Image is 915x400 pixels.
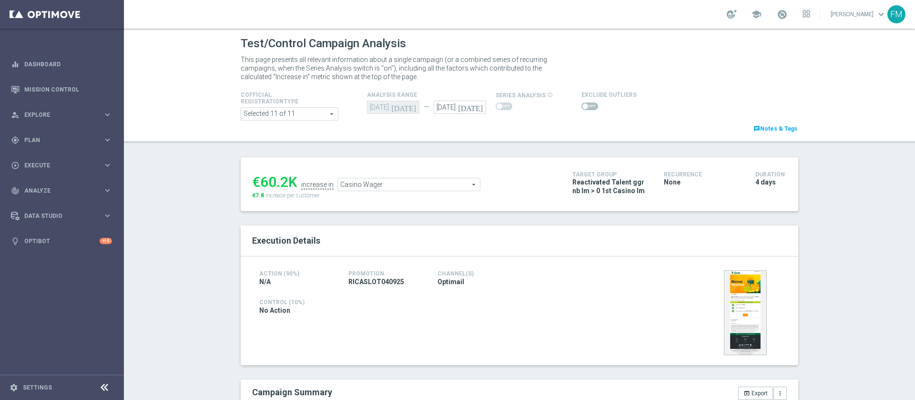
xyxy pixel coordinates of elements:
span: Reactivated Talent ggr nb lm > 0 1st Casino lm [572,178,650,195]
h4: analysis range [367,92,496,98]
div: Data Studio [11,212,103,220]
div: Dashboard [11,51,112,77]
span: RICASLOT040925 [348,277,404,286]
i: info_outline [547,92,553,98]
i: open_in_browser [743,390,750,397]
i: track_changes [11,186,20,195]
i: keyboard_arrow_right [103,186,112,195]
i: [DATE] [458,101,486,111]
i: chat [753,125,760,132]
span: Data Studio [24,213,103,219]
span: No Action [259,306,290,315]
img: 35881.jpeg [724,270,767,355]
span: Explore [24,112,103,118]
a: Dashboard [24,51,112,77]
h2: Campaign Summary [252,387,332,397]
a: [PERSON_NAME]keyboard_arrow_down [830,7,887,21]
div: increase in [301,181,334,189]
button: more_vert [773,387,787,400]
div: Execute [11,161,103,170]
button: Data Studio keyboard_arrow_right [10,212,112,220]
h4: Promotion [348,270,423,277]
span: Plan [24,137,103,143]
i: keyboard_arrow_right [103,135,112,144]
button: play_circle_outline Execute keyboard_arrow_right [10,162,112,169]
i: keyboard_arrow_right [103,161,112,170]
i: more_vert [777,390,783,397]
span: series analysis [496,92,546,99]
span: Execute [24,163,103,168]
a: Settings [23,385,52,390]
a: Optibot [24,228,100,254]
div: Plan [11,136,103,144]
a: chatNotes & Tags [752,123,798,134]
i: [DATE] [391,101,419,111]
span: school [751,9,762,20]
span: Execution Details [252,236,320,246]
button: lightbulb Optibot +10 [10,237,112,245]
h4: Recurrence [664,171,741,178]
span: Analyze [24,188,103,194]
i: equalizer [11,60,20,69]
div: +10 [100,238,112,244]
a: Mission Control [24,77,112,102]
span: 4 days [755,178,776,186]
span: increase per customer [265,192,319,199]
span: keyboard_arrow_down [876,9,886,20]
button: open_in_browser Export [738,387,773,400]
h4: Cofficial Registrationtype [241,92,322,105]
div: Optibot [11,228,112,254]
input: Select Date [434,101,486,114]
span: None [664,178,681,186]
div: €60.2K [252,174,297,191]
i: keyboard_arrow_right [103,110,112,119]
button: gps_fixed Plan keyboard_arrow_right [10,136,112,144]
p: This page presents all relevant information about a single campaign (or a combined series of recu... [241,55,560,81]
button: Mission Control [10,86,112,93]
h1: Test/Control Campaign Analysis [241,37,406,51]
div: — [419,103,434,111]
i: keyboard_arrow_right [103,211,112,220]
span: €7.8 [252,192,264,199]
i: play_circle_outline [11,161,20,170]
span: N/A [259,277,271,286]
h4: Action (90%) [259,270,334,277]
h4: Duration [755,171,787,178]
h4: Exclude Outliers [581,92,637,98]
i: lightbulb [11,237,20,246]
i: person_search [11,111,20,119]
button: person_search Explore keyboard_arrow_right [10,111,112,119]
div: Mission Control [11,77,112,102]
button: equalizer Dashboard [10,61,112,68]
i: settings [10,383,18,392]
span: Expert Online Expert Retail Master Online Master Retail Other and 6 more [241,108,338,120]
i: gps_fixed [11,136,20,144]
h4: Channel(s) [437,270,512,277]
span: Optimail [437,277,464,286]
div: FM [887,5,905,23]
h4: Target Group [572,171,650,178]
div: Analyze [11,186,103,195]
h4: Control (10%) [259,299,601,306]
button: track_changes Analyze keyboard_arrow_right [10,187,112,195]
div: Explore [11,111,103,119]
